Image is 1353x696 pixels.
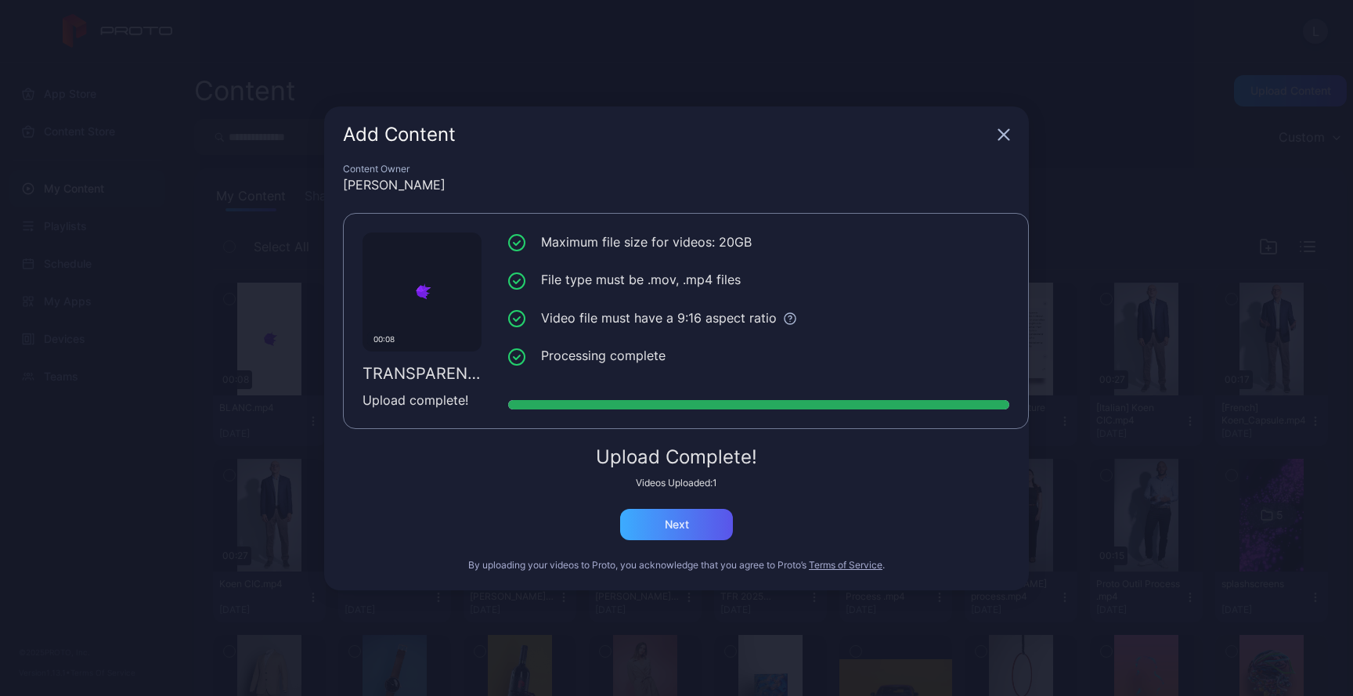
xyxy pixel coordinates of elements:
[343,125,991,144] div: Add Content
[809,559,882,572] button: Terms of Service
[363,364,482,383] div: TRANSPARENT.mov
[620,509,733,540] button: Next
[665,518,689,531] div: Next
[508,233,1009,252] li: Maximum file size for videos: 20GB
[508,270,1009,290] li: File type must be .mov, .mp4 files
[508,308,1009,328] li: Video file must have a 9:16 aspect ratio
[367,331,400,347] div: 00:08
[343,477,1010,489] div: Videos Uploaded: 1
[343,448,1010,467] div: Upload Complete!
[343,163,1010,175] div: Content Owner
[363,391,482,409] div: Upload complete!
[343,175,1010,194] div: [PERSON_NAME]
[343,559,1010,572] div: By uploading your videos to Proto, you acknowledge that you agree to Proto’s .
[508,346,1009,366] li: Processing complete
